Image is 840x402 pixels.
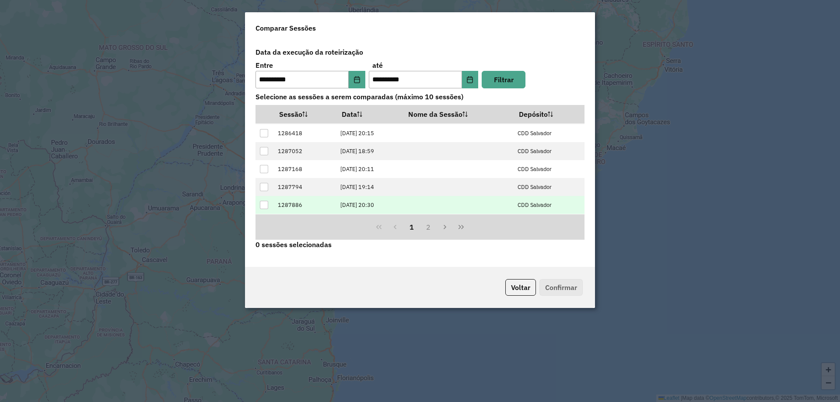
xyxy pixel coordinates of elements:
[513,178,584,196] td: CDD Salvador
[437,219,453,235] button: Next Page
[273,105,336,123] th: Sessão
[273,196,336,214] td: 1287886
[482,71,525,88] button: Filtrar
[336,124,402,142] td: [DATE] 20:15
[273,160,336,178] td: 1287168
[403,219,420,235] button: 1
[513,142,584,160] td: CDD Salvador
[273,124,336,142] td: 1286418
[513,196,584,214] td: CDD Salvador
[336,160,402,178] td: [DATE] 20:11
[513,160,584,178] td: CDD Salvador
[372,60,383,70] label: até
[420,219,437,235] button: 2
[336,142,402,160] td: [DATE] 18:59
[453,219,469,235] button: Last Page
[250,88,590,105] label: Selecione as sessões a serem comparadas (máximo 10 sessões)
[349,71,365,88] button: Choose Date
[336,178,402,196] td: [DATE] 19:14
[250,44,590,60] label: Data da execução da roteirização
[513,105,584,123] th: Depósito
[505,279,536,296] button: Voltar
[513,124,584,142] td: CDD Salvador
[255,60,273,70] label: Entre
[336,196,402,214] td: [DATE] 20:30
[255,239,332,250] label: 0 sessões selecionadas
[336,105,402,123] th: Data
[462,71,479,88] button: Choose Date
[273,142,336,160] td: 1287052
[402,105,513,123] th: Nome da Sessão
[273,178,336,196] td: 1287794
[255,23,316,33] h4: Comparar Sessões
